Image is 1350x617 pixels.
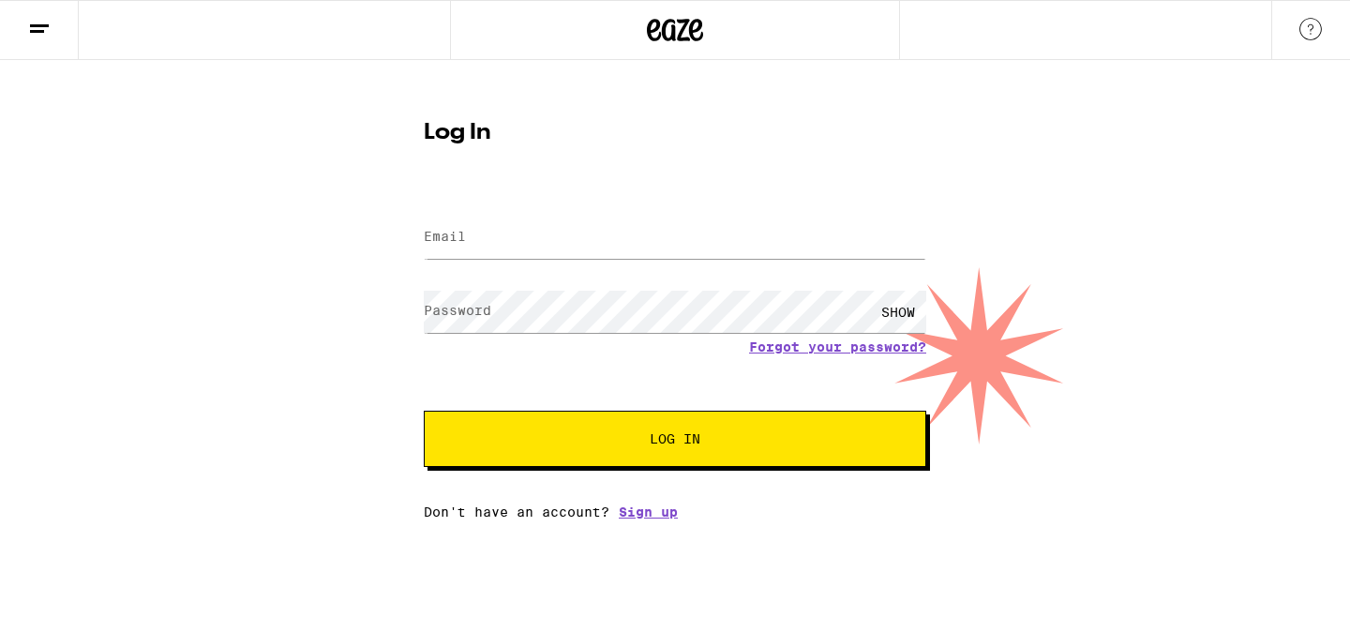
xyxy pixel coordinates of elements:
[424,303,491,318] label: Password
[870,291,926,333] div: SHOW
[424,229,466,244] label: Email
[650,432,700,445] span: Log In
[424,217,926,259] input: Email
[424,504,926,519] div: Don't have an account?
[619,504,678,519] a: Sign up
[424,411,926,467] button: Log In
[749,339,926,354] a: Forgot your password?
[424,122,926,144] h1: Log In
